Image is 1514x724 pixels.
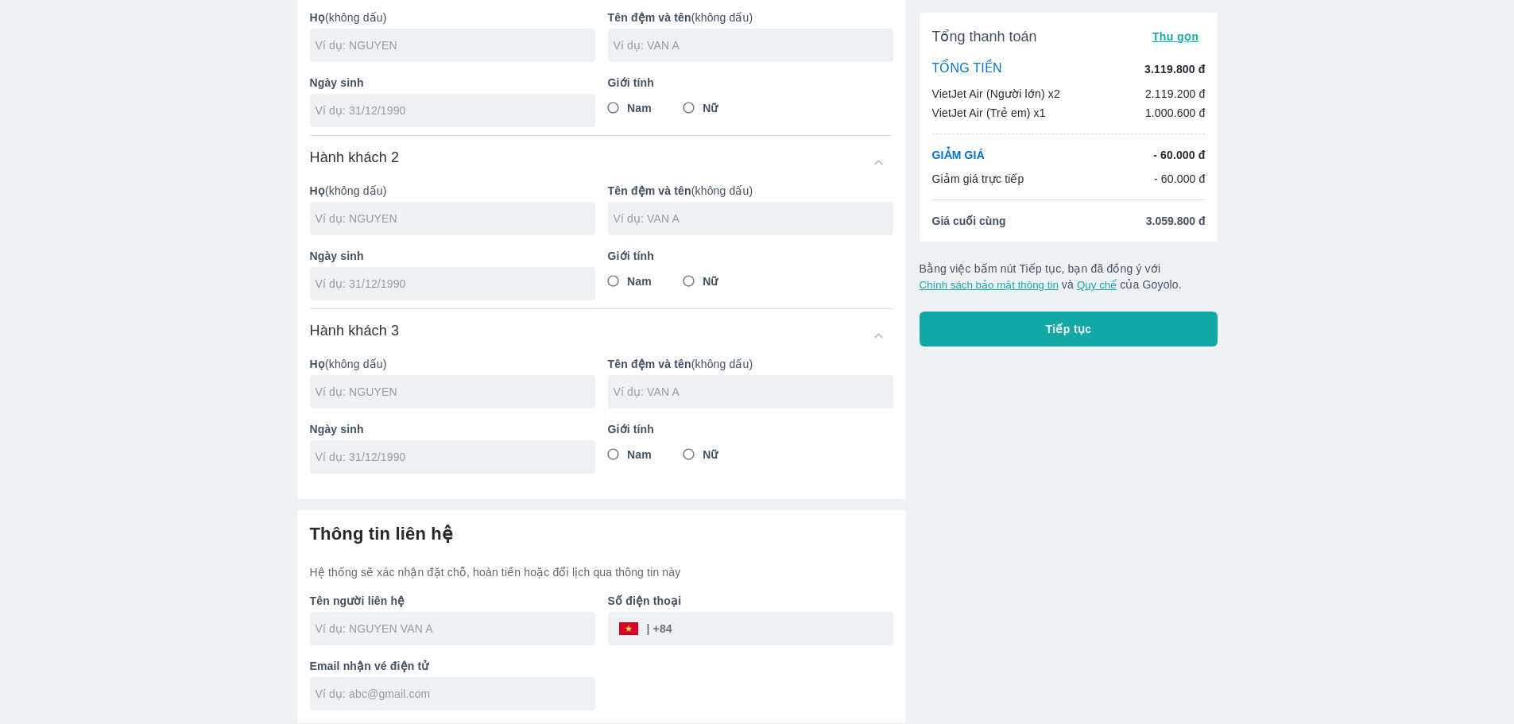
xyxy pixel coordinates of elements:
[1046,321,1092,337] span: Tiếp tục
[608,183,893,199] p: (không dấu)
[627,273,652,289] span: Nam
[1146,213,1206,229] span: 3.059.800 đ
[310,11,325,24] b: Họ
[920,261,1218,292] p: Bằng việc bấm nút Tiếp tục, bạn đã đồng ý với và của Goyolo.
[316,37,595,53] input: Ví dụ: NGUYEN
[608,75,893,91] p: Giới tính
[608,358,691,370] b: Tên đệm và tên
[608,184,691,197] b: Tên đệm và tên
[703,273,718,289] span: Nữ
[1077,279,1117,291] button: Quy chế
[316,686,595,702] input: Ví dụ: abc@gmail.com
[316,211,595,226] input: Ví dụ: NGUYEN
[1145,86,1206,102] p: 2.119.200 đ
[310,183,595,199] p: (không dấu)
[932,213,1006,229] span: Giá cuối cùng
[310,564,893,580] p: Hệ thống sẽ xác nhận đặt chỗ, hoàn tiền hoặc đổi lịch qua thông tin này
[310,248,595,264] p: Ngày sinh
[608,421,893,437] p: Giới tính
[932,147,985,163] p: GIẢM GIÁ
[316,384,595,400] input: Ví dụ: NGUYEN
[932,105,1046,121] p: VietJet Air (Trẻ em) x1
[608,248,893,264] p: Giới tính
[310,421,595,437] p: Ngày sinh
[627,100,652,116] span: Nam
[1154,171,1206,187] p: - 60.000 đ
[1144,61,1205,77] p: 3.119.800 đ
[920,279,1059,291] button: Chính sách bảo mật thông tin
[310,148,400,167] h6: Hành khách 2
[920,312,1218,347] button: Tiếp tục
[310,594,405,607] b: Tên người liên hệ
[1153,147,1205,163] p: - 60.000 đ
[614,37,893,53] input: Ví dụ: VAN A
[1152,30,1199,43] span: Thu gọn
[316,449,579,465] input: Ví dụ: 31/12/1990
[614,384,893,400] input: Ví dụ: VAN A
[703,100,718,116] span: Nữ
[608,356,893,372] p: (không dấu)
[608,594,682,607] b: Số điện thoại
[310,358,325,370] b: Họ
[932,27,1037,46] span: Tổng thanh toán
[608,10,893,25] p: (không dấu)
[310,184,325,197] b: Họ
[1145,105,1206,121] p: 1.000.600 đ
[1146,25,1206,48] button: Thu gọn
[703,447,718,463] span: Nữ
[608,11,691,24] b: Tên đệm và tên
[627,447,652,463] span: Nam
[310,321,400,340] h6: Hành khách 3
[310,523,893,545] h6: Thông tin liên hệ
[310,75,595,91] p: Ngày sinh
[310,10,595,25] p: (không dấu)
[932,60,1002,78] p: TỔNG TIỀN
[932,171,1024,187] p: Giảm giá trực tiếp
[316,276,579,292] input: Ví dụ: 31/12/1990
[932,86,1060,102] p: VietJet Air (Người lớn) x2
[316,103,579,118] input: Ví dụ: 31/12/1990
[310,356,595,372] p: (không dấu)
[614,211,893,226] input: Ví dụ: VAN A
[310,660,429,672] b: Email nhận vé điện tử
[316,621,595,637] input: Ví dụ: NGUYEN VAN A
